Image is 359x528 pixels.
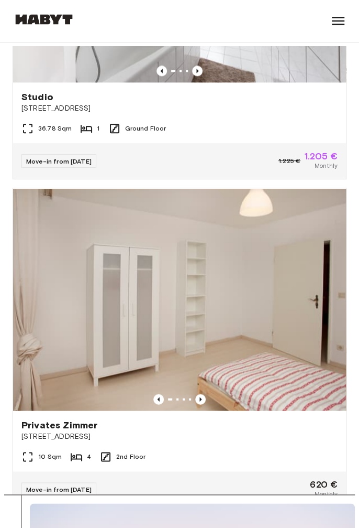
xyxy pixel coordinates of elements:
[13,188,346,508] a: Marketing picture of unit DE-01-146-03MPrevious imagePrevious imagePrivates Zimmer[STREET_ADDRESS...
[156,66,167,76] button: Previous image
[195,394,206,404] button: Previous image
[315,161,338,170] span: Monthly
[315,489,338,499] span: Monthly
[116,452,145,461] span: 2nd Floor
[38,452,62,461] span: 10 Sqm
[125,124,166,133] span: Ground Floor
[21,419,97,432] span: Privates Zimmer
[21,432,338,442] span: [STREET_ADDRESS]
[87,452,91,461] span: 4
[26,486,92,493] span: Move-in from [DATE]
[38,124,72,133] span: 36.78 Sqm
[97,124,99,133] span: 1
[13,14,75,25] img: Habyt
[192,66,203,76] button: Previous image
[278,156,300,166] span: 1.225 €
[305,152,338,161] span: 1.205 €
[21,91,53,103] span: Studio
[310,480,338,489] span: 620 €
[153,394,164,404] button: Previous image
[13,188,346,411] img: Marketing picture of unit DE-01-146-03M
[21,103,338,114] span: [STREET_ADDRESS]
[26,157,92,165] span: Move-in from [DATE]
